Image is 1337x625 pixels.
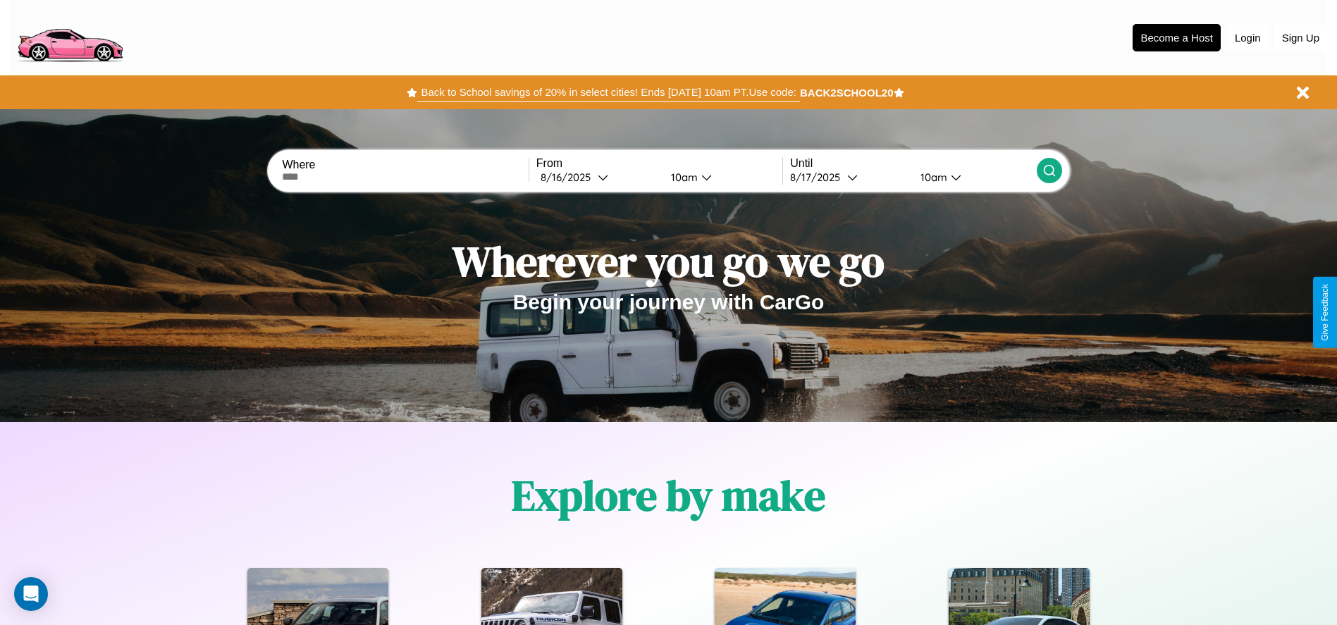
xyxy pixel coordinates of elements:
[512,466,825,524] h1: Explore by make
[536,157,782,170] label: From
[790,157,1036,170] label: Until
[11,7,129,66] img: logo
[14,577,48,611] div: Open Intercom Messenger
[541,171,598,184] div: 8 / 16 / 2025
[790,171,847,184] div: 8 / 17 / 2025
[909,170,1037,185] button: 10am
[800,87,894,99] b: BACK2SCHOOL20
[1228,25,1268,51] button: Login
[664,171,701,184] div: 10am
[282,159,528,171] label: Where
[1320,284,1330,341] div: Give Feedback
[536,170,660,185] button: 8/16/2025
[417,82,799,102] button: Back to School savings of 20% in select cities! Ends [DATE] 10am PT.Use code:
[913,171,951,184] div: 10am
[660,170,783,185] button: 10am
[1133,24,1221,51] button: Become a Host
[1275,25,1326,51] button: Sign Up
